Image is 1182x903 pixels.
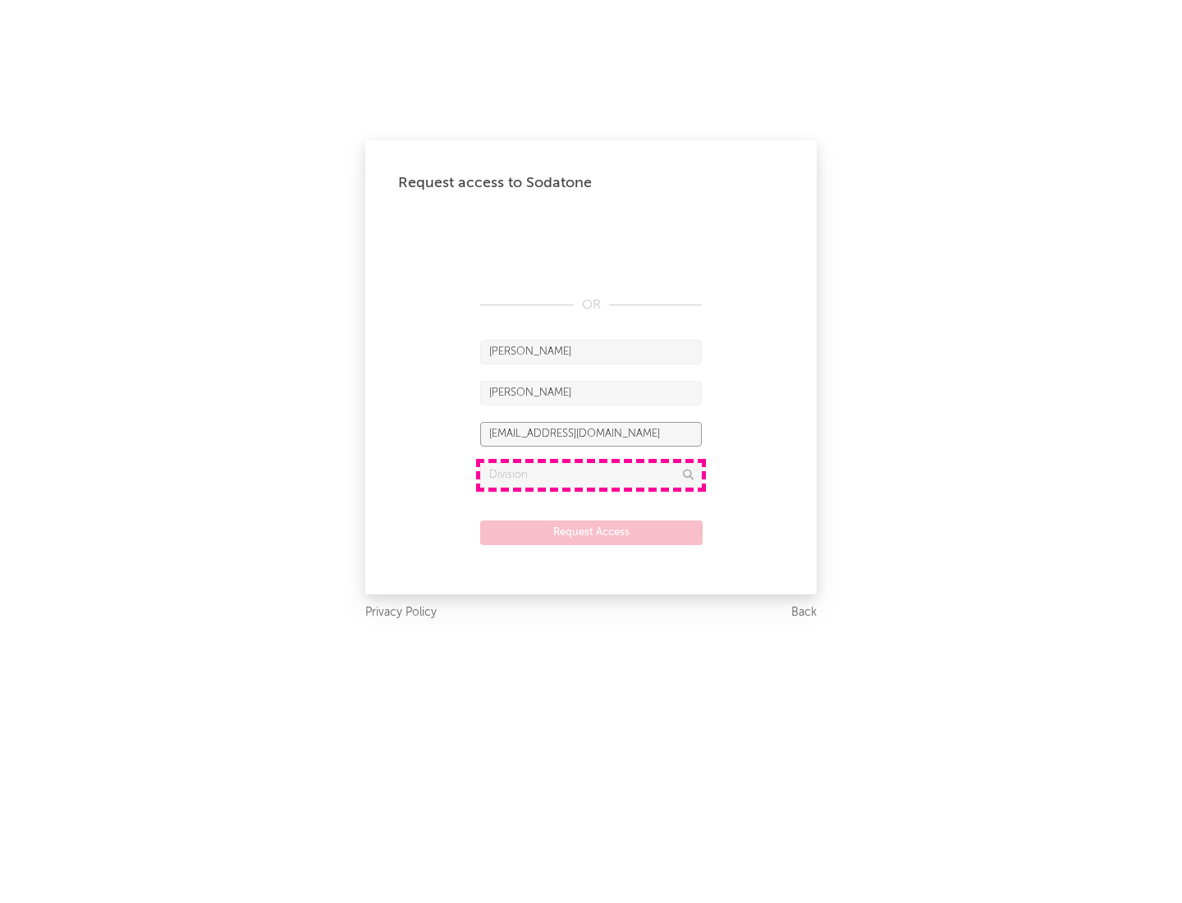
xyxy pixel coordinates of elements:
[480,463,702,488] input: Division
[480,381,702,406] input: Last Name
[480,340,702,364] input: First Name
[365,603,437,623] a: Privacy Policy
[791,603,817,623] a: Back
[480,520,703,545] button: Request Access
[398,173,784,193] div: Request access to Sodatone
[480,296,702,315] div: OR
[480,422,702,447] input: Email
